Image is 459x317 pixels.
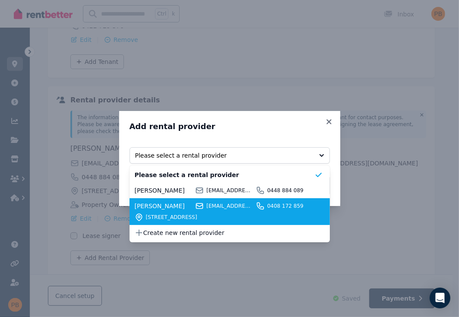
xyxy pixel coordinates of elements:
[206,187,253,194] span: [EMAIL_ADDRESS][DOMAIN_NAME]
[130,121,330,132] h3: Add rental provider
[135,171,314,179] span: Please select a rental provider
[206,203,253,209] span: [EMAIL_ADDRESS][DOMAIN_NAME]
[130,147,330,164] button: Please select a rental provider
[267,203,314,209] span: 0408 172 859
[135,202,193,210] span: [PERSON_NAME]
[135,151,312,160] span: Please select a rental provider
[430,288,450,308] div: Open Intercom Messenger
[135,186,193,195] span: [PERSON_NAME]
[143,228,314,237] span: Create new rental provider
[267,187,314,194] span: 0448 884 089
[146,214,314,221] span: [STREET_ADDRESS]
[130,165,330,242] ul: Please select a rental provider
